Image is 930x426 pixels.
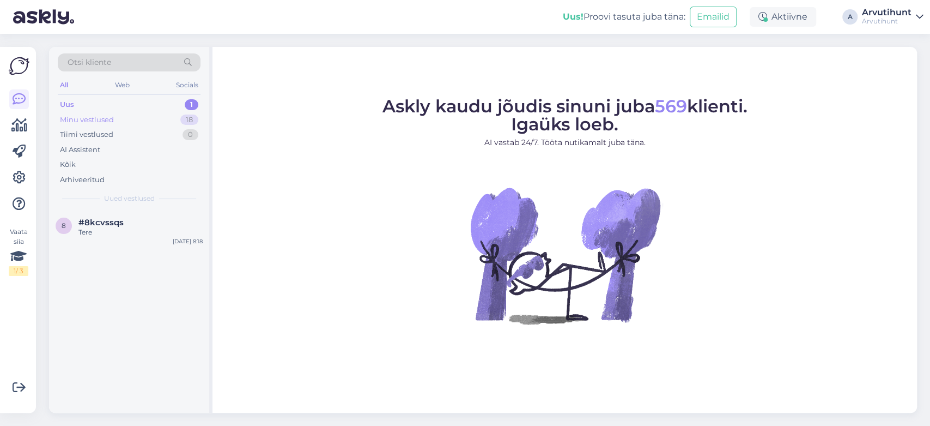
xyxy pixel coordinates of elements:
[58,78,70,92] div: All
[185,99,198,110] div: 1
[750,7,816,27] div: Aktiivne
[9,56,29,76] img: Askly Logo
[174,78,200,92] div: Socials
[60,99,74,110] div: Uus
[60,115,114,125] div: Minu vestlused
[563,11,583,22] b: Uus!
[60,129,113,140] div: Tiimi vestlused
[113,78,132,92] div: Web
[862,8,923,26] a: ArvutihuntArvutihunt
[60,159,76,170] div: Kõik
[173,237,203,245] div: [DATE] 8:18
[862,8,911,17] div: Arvutihunt
[183,129,198,140] div: 0
[563,10,685,23] div: Proovi tasuta juba täna:
[78,227,203,237] div: Tere
[60,175,105,185] div: Arhiveeritud
[62,221,66,230] span: 8
[104,194,155,203] span: Uued vestlused
[60,145,100,155] div: AI Assistent
[78,218,124,227] span: #8kcvssqs
[690,7,737,27] button: Emailid
[9,227,28,276] div: Vaata siia
[842,9,858,25] div: A
[862,17,911,26] div: Arvutihunt
[382,137,747,148] p: AI vastab 24/7. Tööta nutikamalt juba täna.
[382,95,747,135] span: Askly kaudu jõudis sinuni juba klienti. Igaüks loeb.
[9,266,28,276] div: 1 / 3
[180,115,198,125] div: 18
[655,95,687,117] span: 569
[68,57,111,68] span: Otsi kliente
[467,157,663,353] img: No Chat active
